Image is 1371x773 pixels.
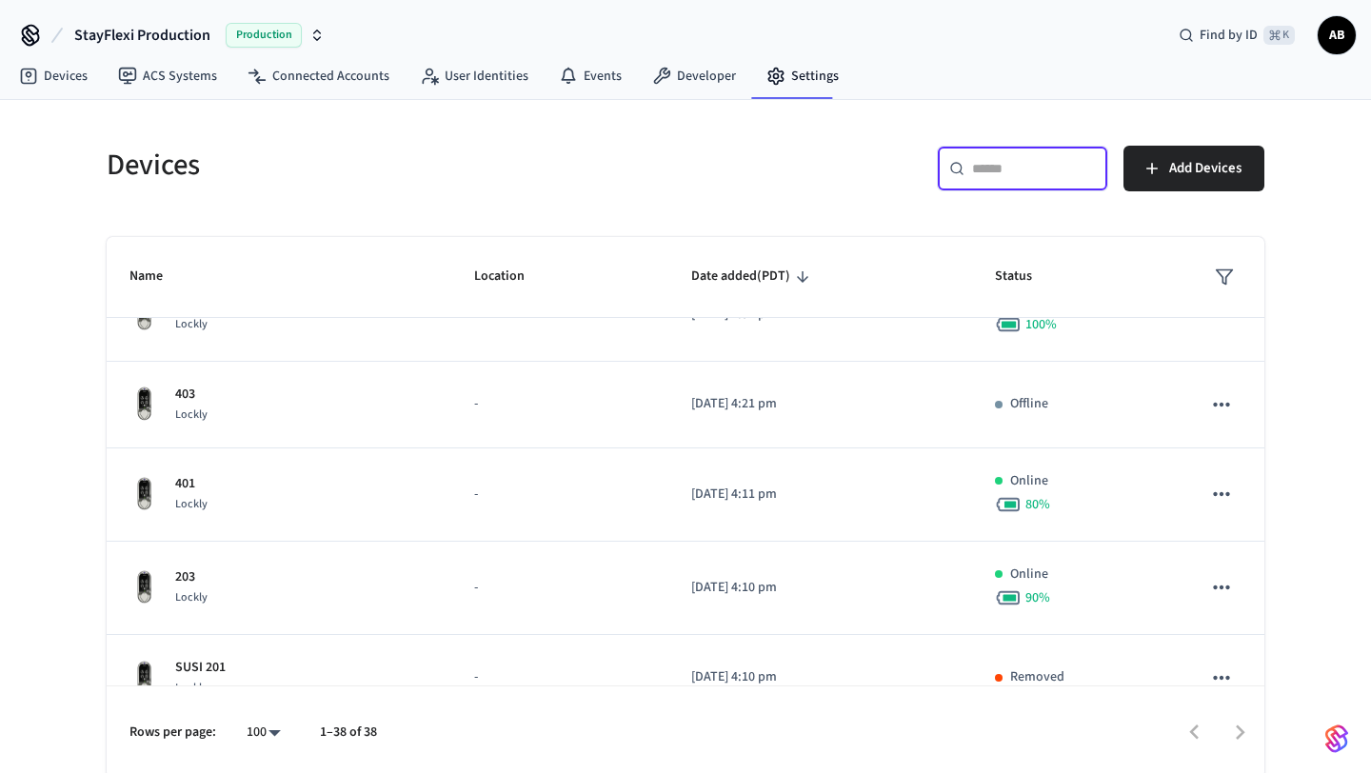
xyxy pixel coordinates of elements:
span: Date added(PDT) [691,262,815,291]
p: - [474,667,646,687]
a: ACS Systems [103,59,232,93]
p: - [474,394,646,414]
p: 1–38 of 38 [320,723,377,743]
p: 401 [175,474,208,494]
div: Find by ID⌘ K [1163,18,1310,52]
span: Status [995,262,1057,291]
a: User Identities [405,59,544,93]
span: 100 % [1025,315,1057,334]
span: AB [1320,18,1354,52]
img: Lockly Vision Lock, Front [129,569,160,605]
p: Removed [1010,667,1064,687]
a: Developer [637,59,751,93]
span: Find by ID [1200,26,1258,45]
p: 203 [175,567,208,587]
img: SeamLogoGradient.69752ec5.svg [1325,723,1348,754]
p: [DATE] 4:11 pm [691,485,949,505]
span: Add Devices [1169,156,1242,181]
img: Lockly Vision Lock, Front [129,476,160,512]
p: [DATE] 4:21 pm [691,394,949,414]
p: Online [1010,471,1048,491]
button: Add Devices [1123,146,1264,191]
span: Lockly [175,496,208,512]
a: Settings [751,59,854,93]
p: [DATE] 4:10 pm [691,667,949,687]
a: Devices [4,59,103,93]
img: Lockly Vision Lock, Front [129,386,160,422]
img: Lockly Vision Lock, Front [129,660,160,696]
p: Online [1010,565,1048,585]
span: 90 % [1025,588,1050,607]
span: 80 % [1025,495,1050,514]
button: AB [1318,16,1356,54]
a: Connected Accounts [232,59,405,93]
h5: Devices [107,146,674,185]
a: Events [544,59,637,93]
div: 100 [239,719,289,746]
span: StayFlexi Production [74,24,210,47]
p: Offline [1010,394,1048,414]
span: Name [129,262,188,291]
p: - [474,578,646,598]
span: Lockly [175,316,208,332]
span: Production [226,23,302,48]
span: Lockly [175,406,208,423]
span: ⌘ K [1263,26,1295,45]
span: Lockly [175,680,208,696]
p: SUSI 201 [175,658,226,678]
p: 403 [175,385,208,405]
span: Location [474,262,549,291]
p: [DATE] 4:10 pm [691,578,949,598]
p: Rows per page: [129,723,216,743]
p: - [474,485,646,505]
span: Lockly [175,589,208,605]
